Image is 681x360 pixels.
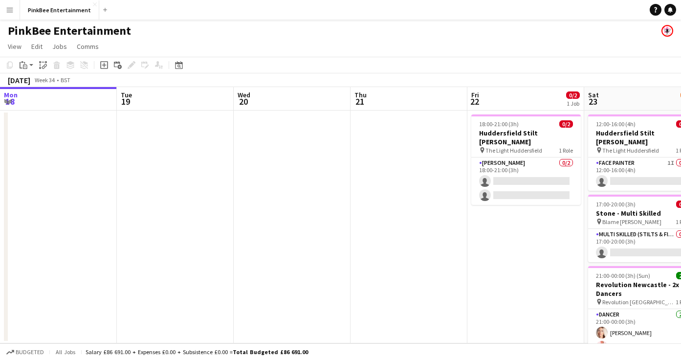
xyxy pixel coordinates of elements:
[471,114,581,205] app-job-card: 18:00-21:00 (3h)0/2Huddersfield Stilt [PERSON_NAME] The Light Huddersfield1 Role[PERSON_NAME]0/21...
[4,40,25,53] a: View
[8,23,131,38] h1: PinkBee Entertainment
[471,90,479,99] span: Fri
[86,348,308,356] div: Salary £86 691.00 + Expenses £0.00 + Subsistence £0.00 =
[233,348,308,356] span: Total Budgeted £86 691.00
[485,147,542,154] span: The Light Huddersfield
[471,129,581,146] h3: Huddersfield Stilt [PERSON_NAME]
[479,120,519,128] span: 18:00-21:00 (3h)
[471,157,581,205] app-card-role: [PERSON_NAME]0/218:00-21:00 (3h)
[54,348,77,356] span: All jobs
[27,40,46,53] a: Edit
[77,42,99,51] span: Comms
[16,349,44,356] span: Budgeted
[566,91,580,99] span: 0/2
[596,201,636,208] span: 17:00-20:00 (3h)
[61,76,70,84] div: BST
[121,90,132,99] span: Tue
[353,96,367,107] span: 21
[559,147,573,154] span: 1 Role
[559,120,573,128] span: 0/2
[588,90,599,99] span: Sat
[596,120,636,128] span: 12:00-16:00 (4h)
[5,347,45,358] button: Budgeted
[602,147,659,154] span: The Light Huddersfield
[8,75,30,85] div: [DATE]
[587,96,599,107] span: 23
[4,90,18,99] span: Mon
[470,96,479,107] span: 22
[8,42,22,51] span: View
[48,40,71,53] a: Jobs
[73,40,103,53] a: Comms
[354,90,367,99] span: Thu
[31,42,43,51] span: Edit
[119,96,132,107] span: 19
[661,25,673,37] app-user-avatar: Pink Bee
[32,76,57,84] span: Week 34
[238,90,250,99] span: Wed
[596,272,650,279] span: 21:00-00:00 (3h) (Sun)
[602,298,676,306] span: Revolution [GEOGRAPHIC_DATA]
[236,96,250,107] span: 20
[52,42,67,51] span: Jobs
[2,96,18,107] span: 18
[602,218,661,225] span: Blame [PERSON_NAME]
[567,100,579,107] div: 1 Job
[20,0,99,20] button: PinkBee Entertainment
